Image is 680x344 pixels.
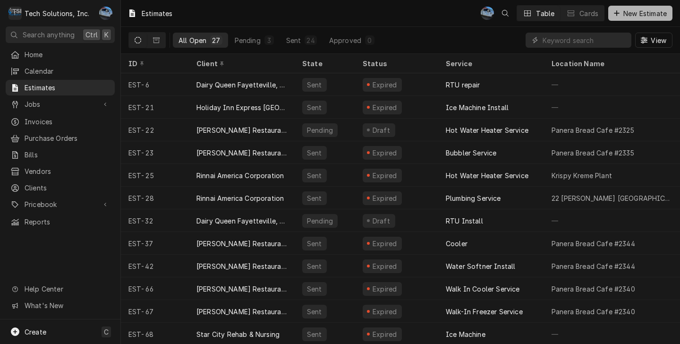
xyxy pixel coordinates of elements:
[6,114,115,129] a: Invoices
[552,284,635,294] div: Panera Bread Cafe #2340
[196,59,285,69] div: Client
[306,284,323,294] div: Sent
[25,301,109,310] span: What's New
[371,125,391,135] div: Draft
[306,80,323,90] div: Sent
[552,261,635,271] div: Panera Bread Cafe #2344
[196,193,284,203] div: Rinnai America Corporation
[446,171,528,181] div: Hot Water Heater Service
[6,298,115,313] a: Go to What's New
[446,261,515,271] div: Water Softner Install
[6,130,115,146] a: Purchase Orders
[498,6,513,21] button: Open search
[25,328,46,336] span: Create
[446,239,467,249] div: Cooler
[128,59,179,69] div: ID
[579,9,598,18] div: Cards
[367,35,373,45] div: 0
[306,261,323,271] div: Sent
[543,33,627,48] input: Keyword search
[25,217,110,227] span: Reports
[99,7,112,20] div: JP
[6,180,115,196] a: Clients
[6,96,115,112] a: Go to Jobs
[121,73,189,96] div: EST-6
[371,171,398,181] div: Expired
[371,239,398,249] div: Expired
[212,35,220,45] div: 27
[329,35,361,45] div: Approved
[306,239,323,249] div: Sent
[104,327,109,337] span: C
[196,261,287,271] div: [PERSON_NAME] Restaurant Group
[481,7,494,20] div: Joe Paschal's Avatar
[446,307,523,317] div: Walk-In Freezer Service
[371,148,398,158] div: Expired
[6,281,115,297] a: Go to Help Center
[196,80,287,90] div: Dairy Queen Fayetteville, [GEOGRAPHIC_DATA]
[552,148,634,158] div: Panera Bread Cafe #2335
[178,35,206,45] div: All Open
[196,148,287,158] div: [PERSON_NAME] Restaurant Group
[8,7,22,20] div: T
[446,148,496,158] div: Bubbler Service
[306,329,323,339] div: Sent
[25,284,109,294] span: Help Center
[266,35,272,45] div: 3
[25,183,110,193] span: Clients
[371,216,391,226] div: Draft
[446,193,501,203] div: Plumbing Service
[104,30,109,40] span: K
[25,66,110,76] span: Calendar
[85,30,98,40] span: Ctrl
[196,239,287,249] div: [PERSON_NAME] Restaurant Group
[371,284,398,294] div: Expired
[196,171,284,181] div: Rinnai America Corporation
[196,307,287,317] div: [PERSON_NAME] Restaurant Group
[306,103,323,112] div: Sent
[371,329,398,339] div: Expired
[286,35,301,45] div: Sent
[544,73,680,96] div: —
[23,30,75,40] span: Search anything
[6,63,115,79] a: Calendar
[371,261,398,271] div: Expired
[25,199,96,209] span: Pricebook
[6,147,115,163] a: Bills
[25,166,110,176] span: Vendors
[6,163,115,179] a: Vendors
[306,35,314,45] div: 24
[25,99,96,109] span: Jobs
[6,214,115,230] a: Reports
[6,80,115,95] a: Estimates
[6,47,115,62] a: Home
[552,307,635,317] div: Panera Bread Cafe #2340
[196,284,287,294] div: [PERSON_NAME] Restaurant Group
[446,125,528,135] div: Hot Water Heater Service
[306,148,323,158] div: Sent
[302,59,348,69] div: State
[363,59,429,69] div: Status
[552,125,634,135] div: Panera Bread Cafe #2325
[544,209,680,232] div: —
[196,125,287,135] div: [PERSON_NAME] Restaurant Group
[99,7,112,20] div: Joe Paschal's Avatar
[121,300,189,323] div: EST-67
[25,150,110,160] span: Bills
[544,96,680,119] div: —
[25,50,110,60] span: Home
[121,96,189,119] div: EST-21
[235,35,261,45] div: Pending
[481,7,494,20] div: JP
[371,193,398,203] div: Expired
[306,216,334,226] div: Pending
[121,209,189,232] div: EST-32
[446,284,520,294] div: Walk In Cooler Service
[621,9,669,18] span: New Estimate
[552,171,612,181] div: Krispy Kreme Plant
[121,119,189,141] div: EST-22
[121,141,189,164] div: EST-23
[446,329,485,339] div: Ice Machine
[306,193,323,203] div: Sent
[121,277,189,300] div: EST-66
